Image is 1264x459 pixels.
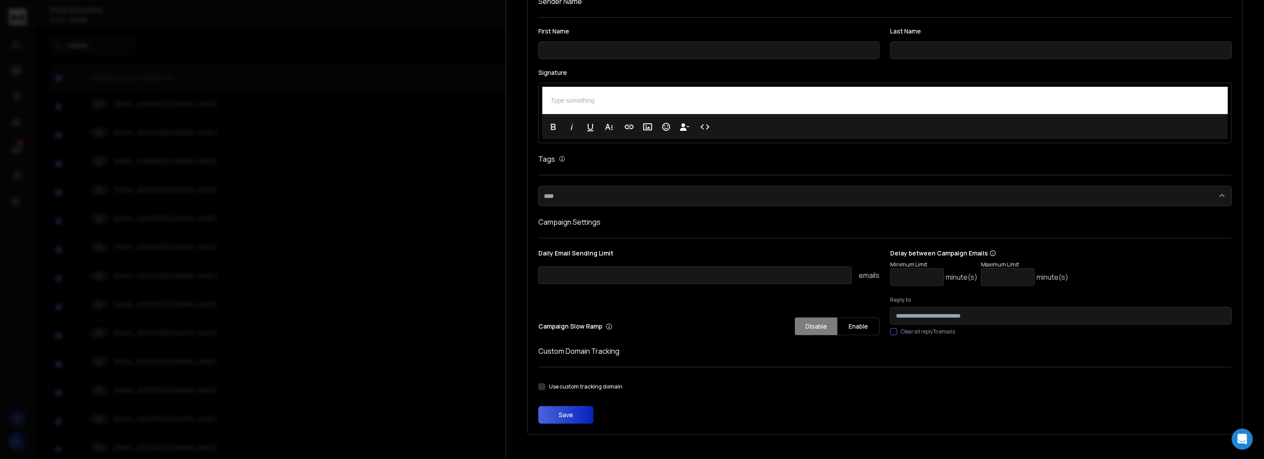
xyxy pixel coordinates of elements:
h1: Campaign Settings [538,217,1232,227]
p: Minimum Limit [890,261,977,268]
p: minute(s) [1037,272,1068,282]
p: Daily Email Sending Limit [538,249,880,261]
p: Campaign Slow Ramp [538,322,612,331]
label: Use custom tracking domain [549,383,623,390]
label: Signature [538,70,1232,76]
p: Delay between Campaign Emails [890,249,1068,258]
button: Italic (Ctrl+I) [563,118,580,136]
p: emails [859,270,880,281]
label: Last Name [890,28,1232,34]
label: First Name [538,28,880,34]
p: Maximum Limit [981,261,1068,268]
button: Emoticons [658,118,675,136]
p: minute(s) [946,272,977,282]
label: Reply to [890,296,1232,304]
h1: Custom Domain Tracking [538,346,1232,356]
button: Code View [697,118,713,136]
button: Insert Unsubscribe Link [676,118,693,136]
button: Insert Link (Ctrl+K) [621,118,638,136]
button: Save [538,406,593,424]
button: More Text [600,118,617,136]
h1: Tags [538,154,555,164]
button: Enable [837,318,880,335]
div: Open Intercom Messenger [1232,429,1253,450]
button: Bold (Ctrl+B) [545,118,562,136]
label: Clear all replyTo emails [901,328,955,335]
button: Disable [795,318,837,335]
button: Insert Image (Ctrl+P) [639,118,656,136]
button: Underline (Ctrl+U) [582,118,599,136]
